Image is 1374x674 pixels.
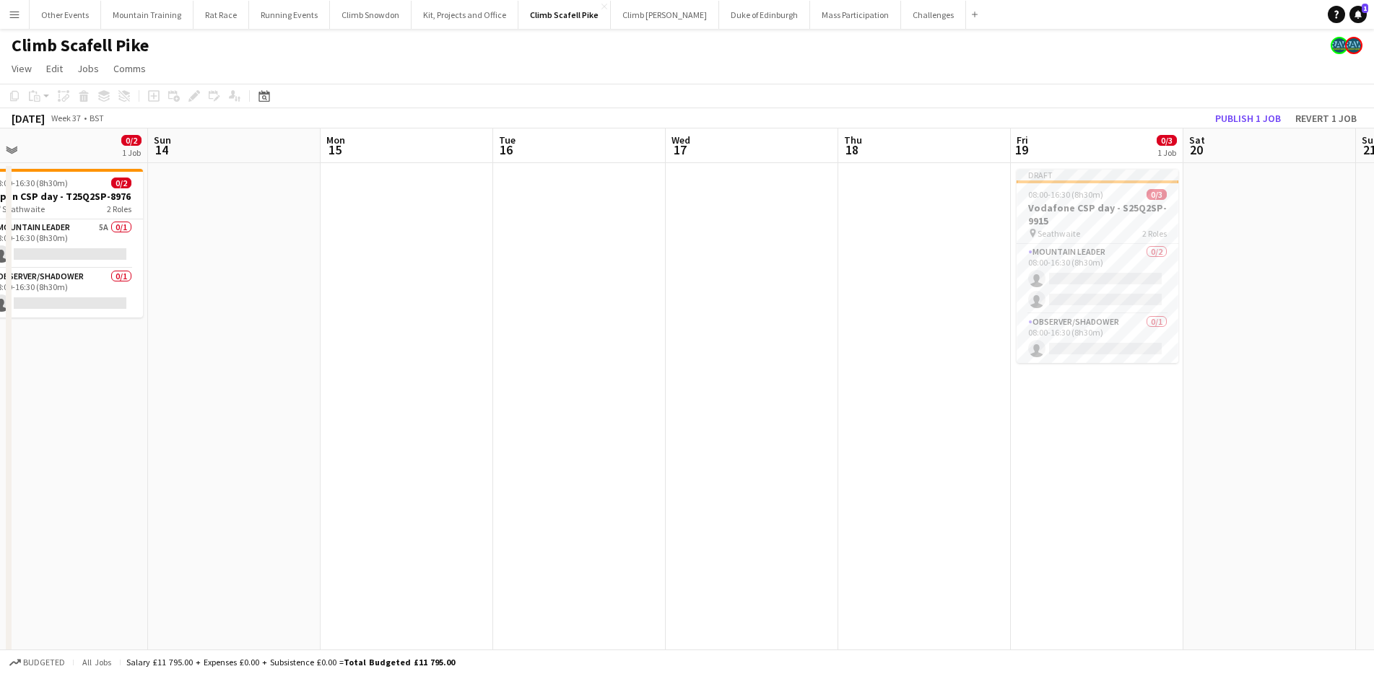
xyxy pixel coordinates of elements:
span: 14 [152,141,171,158]
span: Seathwaite [1038,228,1080,239]
span: 15 [324,141,345,158]
div: [DATE] [12,111,45,126]
span: Jobs [77,62,99,75]
app-card-role: Observer/Shadower0/108:00-16:30 (8h30m) [1017,314,1178,363]
button: Climb Scafell Pike [518,1,611,29]
a: 1 [1349,6,1367,23]
span: Total Budgeted £11 795.00 [344,657,455,668]
div: BST [90,113,104,123]
span: 20 [1187,141,1205,158]
button: Budgeted [7,655,67,670]
button: Mountain Training [101,1,194,29]
app-user-avatar: Staff RAW Adventures [1345,37,1362,54]
span: View [12,62,32,75]
button: Rat Race [194,1,249,29]
button: Publish 1 job [1209,109,1287,128]
span: 0/2 [121,135,142,146]
button: Climb [PERSON_NAME] [611,1,719,29]
a: Comms [108,59,152,78]
span: 16 [497,141,516,158]
button: Challenges [901,1,966,29]
button: Kit, Projects and Office [412,1,518,29]
div: 1 Job [1157,147,1176,158]
span: 18 [842,141,862,158]
span: Edit [46,62,63,75]
span: 17 [669,141,690,158]
span: Sun [154,134,171,146]
button: Revert 1 job [1290,109,1362,128]
span: Sat [1189,134,1205,146]
div: Salary £11 795.00 + Expenses £0.00 + Subsistence £0.00 = [126,657,455,668]
button: Climb Snowdon [330,1,412,29]
span: 2 Roles [107,203,131,214]
a: Jobs [71,59,105,78]
button: Mass Participation [810,1,901,29]
span: 0/3 [1147,189,1167,200]
span: Thu [844,134,862,146]
button: Running Events [249,1,330,29]
a: Edit [40,59,69,78]
h3: Vodafone CSP day - S25Q2SP-9915 [1017,201,1178,227]
span: 19 [1014,141,1028,158]
a: View [6,59,38,78]
span: Comms [113,62,146,75]
span: Mon [326,134,345,146]
button: Other Events [30,1,101,29]
h1: Climb Scafell Pike [12,35,149,56]
span: 2 Roles [1142,228,1167,239]
app-card-role: Mountain Leader0/208:00-16:30 (8h30m) [1017,244,1178,314]
span: All jobs [79,657,114,668]
span: 0/3 [1157,135,1177,146]
div: 1 Job [122,147,141,158]
span: Seathwaite [2,203,45,214]
button: Duke of Edinburgh [719,1,810,29]
span: Week 37 [48,113,84,123]
span: 0/2 [111,178,131,188]
app-job-card: Draft08:00-16:30 (8h30m)0/3Vodafone CSP day - S25Q2SP-9915 Seathwaite2 RolesMountain Leader0/208:... [1017,169,1178,363]
app-user-avatar: Staff RAW Adventures [1331,37,1348,54]
div: Draft [1017,169,1178,180]
span: 1 [1362,4,1368,13]
span: Fri [1017,134,1028,146]
span: Budgeted [23,657,65,668]
span: 08:00-16:30 (8h30m) [1028,189,1103,200]
span: Tue [499,134,516,146]
span: Wed [671,134,690,146]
